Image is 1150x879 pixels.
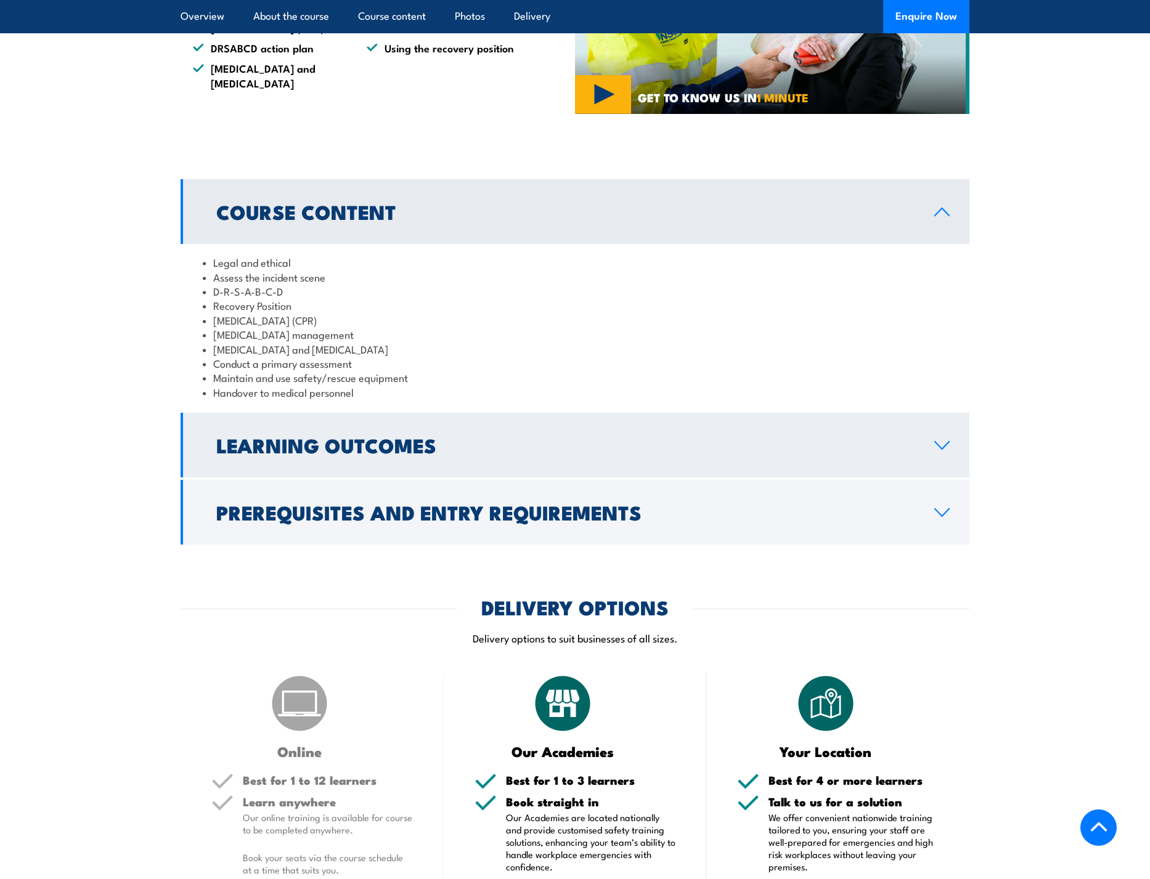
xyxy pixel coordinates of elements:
[243,796,413,808] h5: Learn anywhere
[203,298,947,312] li: Recovery Position
[243,811,413,836] p: Our online training is available for course to be completed anywhere.
[506,774,676,786] h5: Best for 1 to 3 learners
[181,413,969,477] a: Learning Outcomes
[216,203,915,220] h2: Course Content
[181,480,969,545] a: Prerequisites and Entry Requirements
[216,436,915,453] h2: Learning Outcomes
[193,61,345,90] li: [MEDICAL_DATA] and [MEDICAL_DATA]
[203,327,947,341] li: [MEDICAL_DATA] management
[506,811,676,873] p: Our Academies are located nationally and provide customised safety training solutions, enhancing ...
[203,284,947,298] li: D-R-S-A-B-C-D
[193,41,345,55] li: DRSABCD action plan
[367,41,518,55] li: Using the recovery position
[181,179,969,244] a: Course Content
[243,851,413,876] p: Book your seats via the course schedule at a time that suits you.
[203,385,947,399] li: Handover to medical personnel
[203,370,947,384] li: Maintain and use safety/rescue equipment
[757,88,809,106] strong: 1 MINUTE
[475,744,651,758] h3: Our Academies
[769,796,939,808] h5: Talk to us for a solution
[216,503,915,521] h2: Prerequisites and Entry Requirements
[203,342,947,356] li: [MEDICAL_DATA] and [MEDICAL_DATA]
[203,255,947,269] li: Legal and ethical
[769,811,939,873] p: We offer convenient nationwide training tailored to you, ensuring your staff are well-prepared fo...
[203,356,947,370] li: Conduct a primary assessment
[243,774,413,786] h5: Best for 1 to 12 learners
[506,796,676,808] h5: Book straight in
[769,774,939,786] h5: Best for 4 or more learners
[203,313,947,327] li: [MEDICAL_DATA] (CPR)
[211,744,388,758] h3: Online
[203,270,947,284] li: Assess the incident scene
[193,6,345,34] li: Performing [MEDICAL_DATA] (CPR)
[481,598,669,615] h2: DELIVERY OPTIONS
[737,744,914,758] h3: Your Location
[638,92,809,103] span: GET TO KNOW US IN
[181,631,969,645] p: Delivery options to suit businesses of all sizes.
